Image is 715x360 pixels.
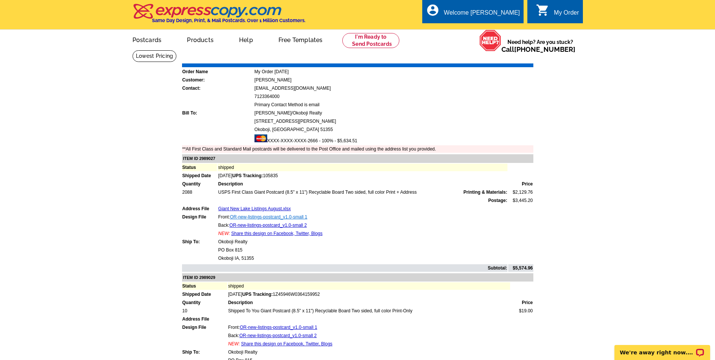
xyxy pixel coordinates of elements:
[254,93,533,100] td: 7123364000
[218,231,230,236] span: NEW:
[228,324,510,331] td: Front:
[254,109,533,117] td: [PERSON_NAME]/Okoboji Realty
[254,84,533,92] td: [EMAIL_ADDRESS][DOMAIN_NAME]
[218,221,507,229] td: Back:
[120,30,174,48] a: Postcards
[254,68,533,75] td: My Order [DATE]
[182,264,508,272] td: Subtotal:
[508,188,533,196] td: $2,129.76
[182,238,217,246] td: Ship To:
[182,68,253,75] td: Order Name
[182,109,253,117] td: Bill To:
[182,84,253,92] td: Contact:
[218,188,507,196] td: USPS First Class Giant Postcard (8.5" x 11") Recyclable Board Two sided, full color Print + Address
[182,291,227,298] td: Shipped Date
[239,333,317,338] a: OR-new-listings-postcard_v1.0-small 2
[232,173,278,178] span: 105835
[254,134,267,142] img: mast.gif
[218,255,507,262] td: Okoboji IA, 51355
[241,341,332,346] a: Share this design on Facebook, Twitter, Blogs
[228,299,510,306] td: Description
[508,180,533,188] td: Price
[254,134,533,145] td: XXXX-XXXX-XXXX-2666 - 100% - $5,634.51
[182,164,217,171] td: Status
[182,348,227,356] td: Ship To:
[218,206,291,211] a: Giant New Lake Listings August.xlsx
[182,154,533,163] td: ITEM ID 2989027
[227,30,265,48] a: Help
[182,324,227,331] td: Design File
[218,180,507,188] td: Description
[218,172,507,179] td: [DATE]
[218,238,507,246] td: Okoboji Realty
[514,45,575,53] a: [PHONE_NUMBER]
[426,3,440,17] i: account_circle
[229,223,307,228] a: OR-new-listings-postcard_v1.0-small 2
[536,3,549,17] i: shopping_cart
[242,292,320,297] span: 1Z45946W0364159952
[228,348,510,356] td: Okoboji Realty
[175,30,226,48] a: Products
[182,180,217,188] td: Quantity
[182,205,217,212] td: Address File
[182,188,217,196] td: 2088
[266,30,335,48] a: Free Templates
[218,246,507,254] td: PO Box 815
[218,164,507,171] td: shipped
[501,45,575,53] span: Call
[230,214,307,220] a: OR-new-listings-postcard_v1.0-small 1
[254,126,533,133] td: Okoboji, [GEOGRAPHIC_DATA] 51355
[182,282,227,290] td: Status
[254,76,533,84] td: [PERSON_NAME]
[218,213,507,221] td: Front:
[228,307,510,315] td: Shipped To You Giant Postcard (8.5" x 11") Recyclable Board Two sided, full color Print-Only
[508,197,533,204] td: $3,445.20
[488,198,507,203] strong: Postage:
[511,307,533,315] td: $19.00
[464,189,507,196] span: Printing & Materials:
[182,273,533,282] td: ITEM ID 2989029
[132,9,306,23] a: Same Day Design, Print, & Mail Postcards. Over 1 Million Customers.
[554,9,579,20] div: My Order
[444,9,520,20] div: Welcome [PERSON_NAME]
[536,8,579,18] a: shopping_cart My Order
[182,145,533,153] td: **All First Class and Standard Mail postcards will be delivered to the Post Office and mailed usi...
[182,307,227,315] td: 10
[610,336,715,360] iframe: LiveChat chat widget
[228,282,510,290] td: shipped
[228,341,240,346] span: NEW:
[254,117,533,125] td: [STREET_ADDRESS][PERSON_NAME]
[254,101,533,108] td: Primary Contact Method is email
[182,76,253,84] td: Customer:
[232,173,263,178] strong: UPS Tracking:
[511,299,533,306] td: Price
[182,213,217,221] td: Design File
[508,264,533,272] td: $5,574.96
[231,231,322,236] a: Share this design on Facebook, Twitter, Blogs
[501,38,579,53] span: Need help? Are you stuck?
[242,292,272,297] strong: UPS Tracking:
[228,291,510,298] td: [DATE]
[240,325,317,330] a: OR-new-listings-postcard_v1.0-small 1
[228,332,510,339] td: Back:
[182,315,227,323] td: Address File
[182,299,227,306] td: Quantity
[182,172,217,179] td: Shipped Date
[479,30,501,51] img: help
[152,18,306,23] h4: Same Day Design, Print, & Mail Postcards. Over 1 Million Customers.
